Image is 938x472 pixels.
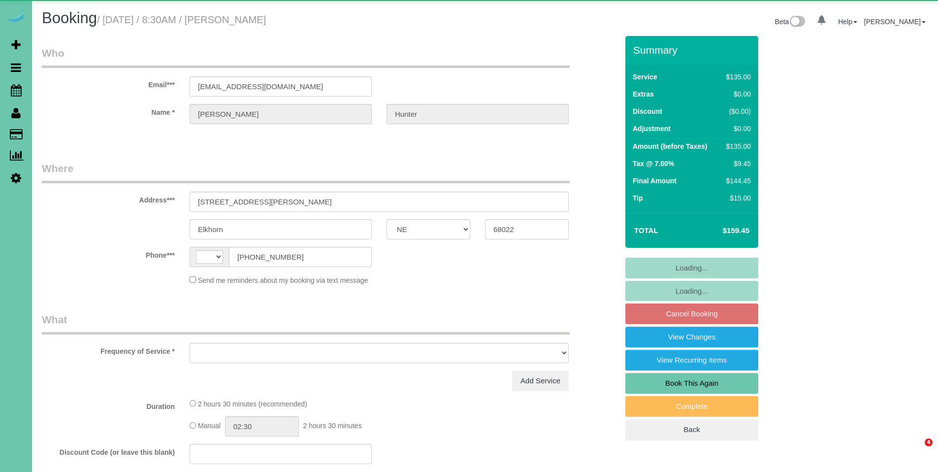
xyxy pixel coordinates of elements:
[34,398,182,411] label: Duration
[722,72,751,82] div: $135.00
[905,438,928,462] iframe: Intercom live chat
[722,193,751,203] div: $15.00
[34,444,182,457] label: Discount Code (or leave this blank)
[198,400,307,408] span: 2 hours 30 minutes (recommended)
[34,343,182,356] label: Frequency of Service *
[625,373,758,394] a: Book This Again
[722,176,751,186] div: $144.45
[633,106,662,116] label: Discount
[512,371,569,391] a: Add Service
[789,16,805,29] img: New interface
[97,14,266,25] small: / [DATE] / 8:30AM / [PERSON_NAME]
[198,422,221,430] span: Manual
[722,159,751,169] div: $9.45
[42,9,97,27] span: Booking
[722,124,751,134] div: $0.00
[633,44,753,56] h3: Summary
[198,276,368,284] span: Send me reminders about my booking via text message
[775,18,806,26] a: Beta
[625,350,758,371] a: View Recurring Items
[722,141,751,151] div: $135.00
[42,161,570,183] legend: Where
[633,193,643,203] label: Tip
[633,124,671,134] label: Adjustment
[42,46,570,68] legend: Who
[838,18,857,26] a: Help
[633,141,707,151] label: Amount (before Taxes)
[693,227,749,235] h4: $159.45
[6,10,26,24] img: Automaid Logo
[722,89,751,99] div: $0.00
[303,422,362,430] span: 2 hours 30 minutes
[633,176,677,186] label: Final Amount
[633,89,654,99] label: Extras
[625,419,758,440] a: Back
[634,226,658,235] strong: Total
[42,312,570,335] legend: What
[633,72,657,82] label: Service
[925,438,933,446] span: 4
[625,327,758,347] a: View Changes
[34,104,182,117] label: Name *
[722,106,751,116] div: ($0.00)
[633,159,674,169] label: Tax @ 7.00%
[864,18,926,26] a: [PERSON_NAME]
